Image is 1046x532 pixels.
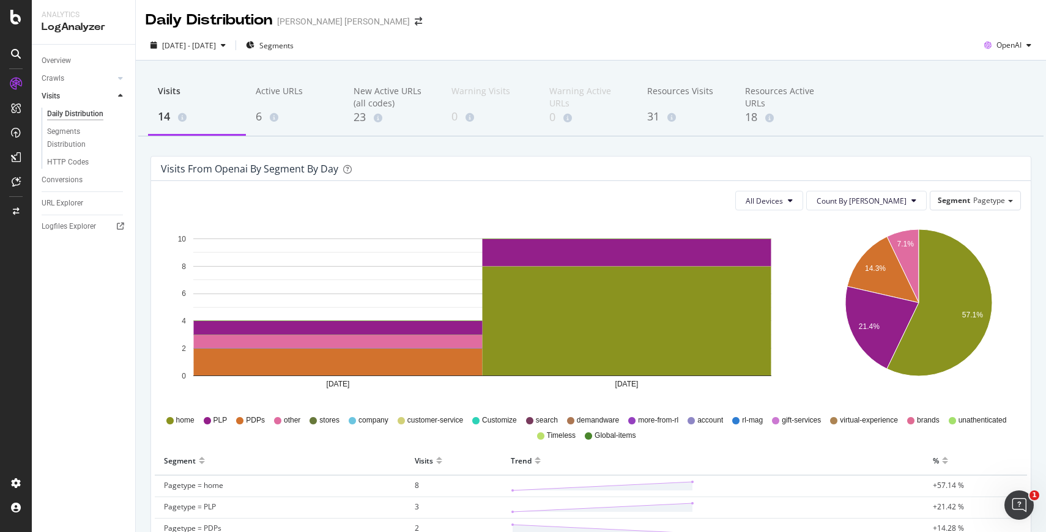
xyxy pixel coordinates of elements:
[164,480,223,490] span: Pagetype = home
[933,501,964,512] span: +21.42 %
[47,108,103,120] div: Daily Distribution
[817,196,907,206] span: Count By Day
[47,156,127,169] a: HTTP Codes
[782,415,821,426] span: gift-services
[42,20,125,34] div: LogAnalyzer
[547,430,576,441] span: Timeless
[161,220,803,404] svg: A chart.
[162,40,216,51] span: [DATE] - [DATE]
[47,156,89,169] div: HTTP Codes
[858,323,879,331] text: 21.4%
[241,35,299,55] button: Segments
[979,35,1036,55] button: OpenAI
[1004,490,1034,520] iframe: Intercom live chat
[415,451,433,470] div: Visits
[47,108,127,120] a: Daily Distribution
[158,85,236,108] div: Visits
[176,415,195,426] span: home
[933,451,939,470] div: %
[933,480,964,490] span: +57.14 %
[451,109,530,125] div: 0
[42,90,60,103] div: Visits
[996,40,1022,50] span: OpenAI
[415,480,419,490] span: 8
[182,372,186,380] text: 0
[42,220,96,233] div: Logfiles Explorer
[415,17,422,26] div: arrow-right-arrow-left
[959,415,1007,426] span: unathenticated
[647,109,725,125] div: 31
[146,35,231,55] button: [DATE] - [DATE]
[577,415,619,426] span: demandware
[549,109,628,125] div: 0
[865,264,886,273] text: 14.3%
[182,317,186,325] text: 4
[164,501,216,512] span: Pagetype = PLP
[42,174,83,187] div: Conversions
[415,501,419,512] span: 3
[511,451,532,470] div: Trend
[42,72,64,85] div: Crawls
[42,197,127,210] a: URL Explorer
[42,54,71,67] div: Overview
[256,109,334,125] div: 6
[407,415,463,426] span: customer-service
[962,311,982,320] text: 57.1%
[482,415,517,426] span: Customize
[42,174,127,187] a: Conversions
[647,85,725,108] div: Resources Visits
[42,90,114,103] a: Visits
[213,415,228,426] span: PLP
[182,262,186,271] text: 8
[42,10,125,20] div: Analytics
[806,191,927,210] button: Count By [PERSON_NAME]
[938,195,970,205] span: Segment
[1029,490,1039,500] span: 1
[182,344,186,353] text: 2
[259,40,294,51] span: Segments
[42,54,127,67] a: Overview
[973,195,1005,205] span: Pagetype
[42,72,114,85] a: Crawls
[164,451,196,470] div: Segment
[327,380,350,388] text: [DATE]
[595,430,636,441] span: Global-items
[161,163,338,175] div: Visits from openai by Segment by Day
[182,290,186,298] text: 6
[638,415,678,426] span: more-from-rl
[451,85,530,108] div: Warning Visits
[745,109,823,125] div: 18
[42,197,83,210] div: URL Explorer
[697,415,723,426] span: account
[47,125,127,151] a: Segments Distribution
[256,85,334,108] div: Active URLs
[146,10,272,31] div: Daily Distribution
[284,415,300,426] span: other
[158,109,236,125] div: 14
[536,415,558,426] span: search
[745,85,823,109] div: Resources Active URLs
[246,415,265,426] span: PDPs
[840,415,898,426] span: virtual-experience
[549,85,628,109] div: Warning Active URLs
[615,380,639,388] text: [DATE]
[354,109,432,125] div: 23
[746,196,783,206] span: All Devices
[178,235,187,243] text: 10
[917,415,940,426] span: brands
[897,240,914,248] text: 7.1%
[358,415,388,426] span: company
[742,415,763,426] span: rl-mag
[47,125,115,151] div: Segments Distribution
[42,220,127,233] a: Logfiles Explorer
[277,15,410,28] div: [PERSON_NAME] [PERSON_NAME]
[815,220,1022,404] svg: A chart.
[354,85,432,109] div: New Active URLs (all codes)
[735,191,803,210] button: All Devices
[319,415,339,426] span: stores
